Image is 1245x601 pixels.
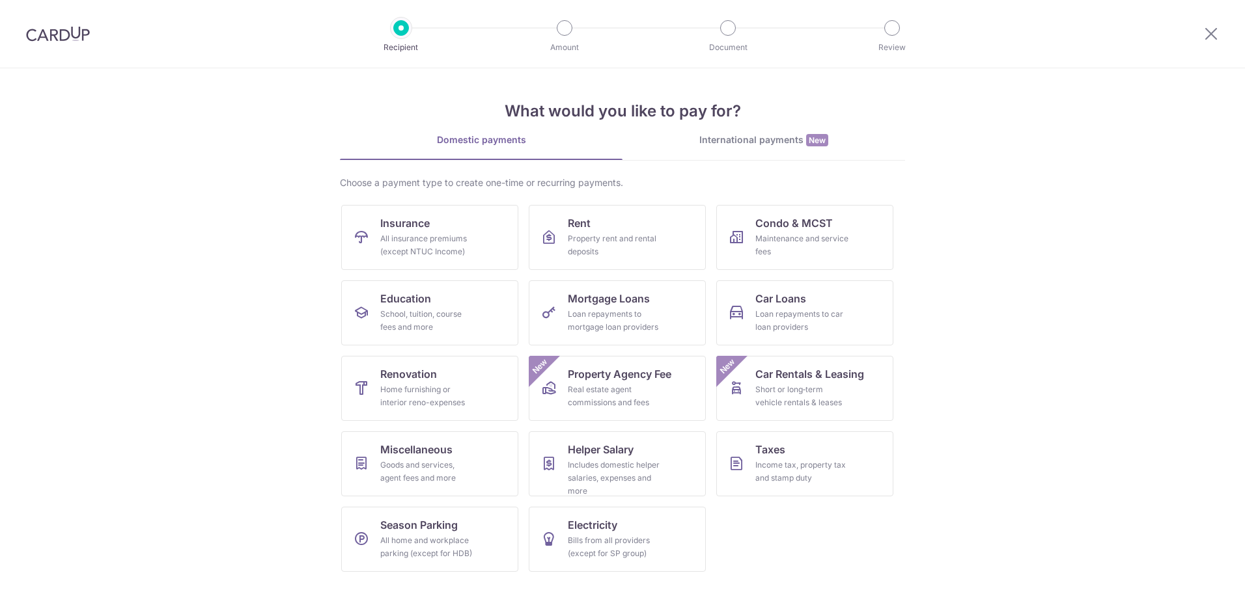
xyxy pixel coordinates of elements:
[755,442,785,457] span: Taxes
[516,41,613,54] p: Amount
[806,134,828,146] span: New
[755,459,849,485] div: Income tax, property tax and stamp duty
[716,356,893,421] a: Car Rentals & LeasingShort or long‑term vehicle rentals & leasesNew
[380,215,430,231] span: Insurance
[568,459,662,498] div: Includes domestic helper salaries, expenses and more
[341,507,518,572] a: Season ParkingAll home and workplace parking (except for HDB)
[529,431,706,496] a: Helper SalaryIncludes domestic helper salaries, expenses and more
[755,291,806,306] span: Car Loans
[716,205,893,270] a: Condo & MCSTMaintenance and service fees
[844,41,940,54] p: Review
[380,383,474,409] div: Home furnishing or interior reno-expenses
[26,26,90,42] img: CardUp
[568,534,662,560] div: Bills from all providers (except for SP group)
[341,431,518,496] a: MiscellaneousGoods and services, agent fees and more
[341,205,518,270] a: InsuranceAll insurance premiums (except NTUC Income)
[340,176,905,189] div: Choose a payment type to create one-time or recurring payments.
[568,383,662,409] div: Real estate agent commissions and fees
[568,232,662,258] div: Property rent and rental deposits
[529,280,706,345] a: Mortgage LoansLoan repayments to mortgage loan providers
[568,308,662,334] div: Loan repayments to mortgage loan providers
[1162,562,1232,594] iframe: Opens a widget where you can find more information
[353,41,449,54] p: Recipient
[380,459,474,485] div: Goods and services, agent fees and more
[680,41,776,54] p: Document
[755,366,864,382] span: Car Rentals & Leasing
[622,133,905,147] div: International payments
[755,383,849,409] div: Short or long‑term vehicle rentals & leases
[340,133,622,146] div: Domestic payments
[716,431,893,496] a: TaxesIncome tax, property tax and stamp duty
[341,356,518,421] a: RenovationHome furnishing or interior reno-expenses
[341,280,518,345] a: EducationSchool, tuition, course fees and more
[529,356,706,421] a: Property Agency FeeReal estate agent commissions and feesNew
[380,366,437,382] span: Renovation
[340,100,905,123] h4: What would you like to pay for?
[568,291,650,306] span: Mortgage Loans
[568,366,671,382] span: Property Agency Fee
[529,356,551,377] span: New
[755,308,849,334] div: Loan repayments to car loan providers
[755,215,833,231] span: Condo & MCST
[380,291,431,306] span: Education
[755,232,849,258] div: Maintenance and service fees
[716,280,893,345] a: Car LoansLoan repayments to car loan providers
[717,356,738,377] span: New
[568,215,591,231] span: Rent
[380,308,474,334] div: School, tuition, course fees and more
[380,442,453,457] span: Miscellaneous
[529,507,706,572] a: ElectricityBills from all providers (except for SP group)
[380,232,474,258] div: All insurance premiums (except NTUC Income)
[568,442,634,457] span: Helper Salary
[568,517,617,533] span: Electricity
[380,517,458,533] span: Season Parking
[529,205,706,270] a: RentProperty rent and rental deposits
[380,534,474,560] div: All home and workplace parking (except for HDB)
